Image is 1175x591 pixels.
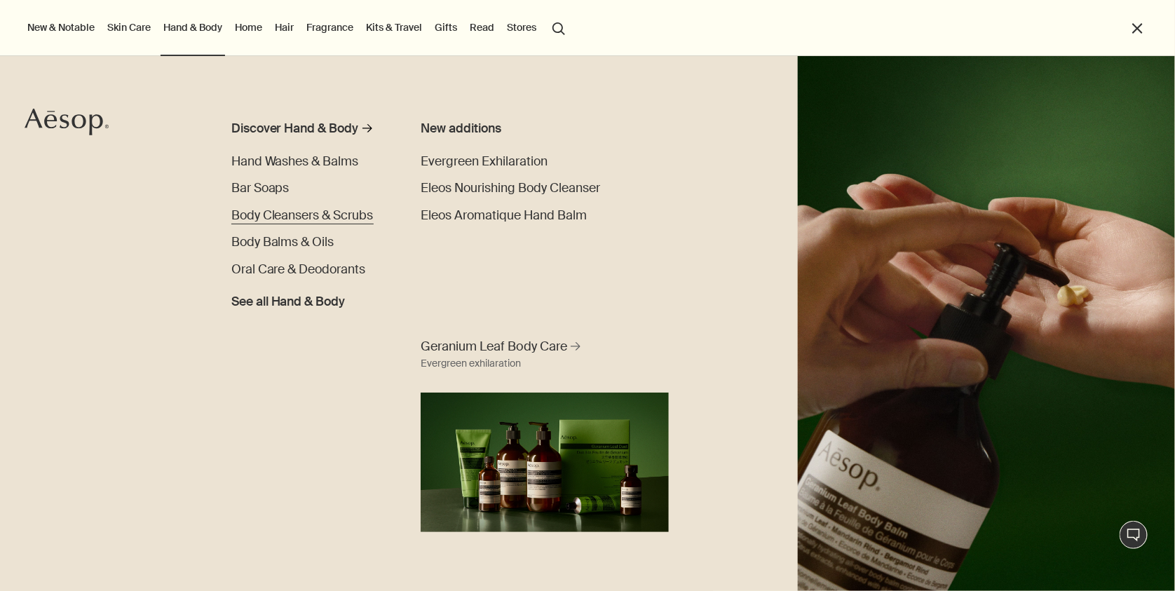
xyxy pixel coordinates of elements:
button: Close the Menu [1129,20,1146,36]
a: Evergreen Exhilaration [421,152,548,171]
a: Kits & Travel [363,18,425,36]
span: Eleos Nourishing Body Cleanser [421,180,600,196]
a: Hand Washes & Balms [231,152,359,171]
a: Gifts [432,18,460,36]
a: Discover Hand & Body [231,119,386,144]
div: Discover Hand & Body [231,119,359,138]
span: Geranium Leaf Body Care [421,338,567,355]
button: Open search [546,14,571,41]
div: New additions [421,119,609,138]
button: Stores [504,18,539,36]
img: A hand holding the pump dispensing Geranium Leaf Body Balm on to hand. [798,56,1175,591]
a: Eleos Aromatique Hand Balm [421,206,587,225]
a: Aesop [25,108,109,140]
button: Live Assistance [1120,521,1148,549]
a: See all Hand & Body [231,287,346,311]
a: Home [232,18,265,36]
a: Read [467,18,497,36]
a: Body Cleansers & Scrubs [231,206,374,225]
span: Eleos Aromatique Hand Balm [421,208,587,223]
a: Oral Care & Deodorants [231,260,366,279]
a: Bar Soaps [231,179,290,198]
a: Skin Care [104,18,154,36]
span: Body Cleansers & Scrubs [231,208,374,223]
a: Fragrance [304,18,356,36]
span: Bar Soaps [231,180,290,196]
a: Hand & Body [161,18,225,36]
span: Oral Care & Deodorants [231,261,366,277]
span: Hand Washes & Balms [231,154,359,169]
svg: Aesop [25,108,109,136]
button: New & Notable [25,18,97,36]
a: Hair [272,18,297,36]
a: Eleos Nourishing Body Cleanser [421,179,600,198]
span: Evergreen Exhilaration [421,154,548,169]
div: Evergreen exhilaration [421,355,521,372]
span: See all Hand & Body [231,292,346,311]
a: Geranium Leaf Body Care Evergreen exhilarationFull range of Geranium Leaf products displaying aga... [417,334,672,533]
span: Body Balms & Oils [231,234,334,250]
a: Body Balms & Oils [231,233,334,252]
